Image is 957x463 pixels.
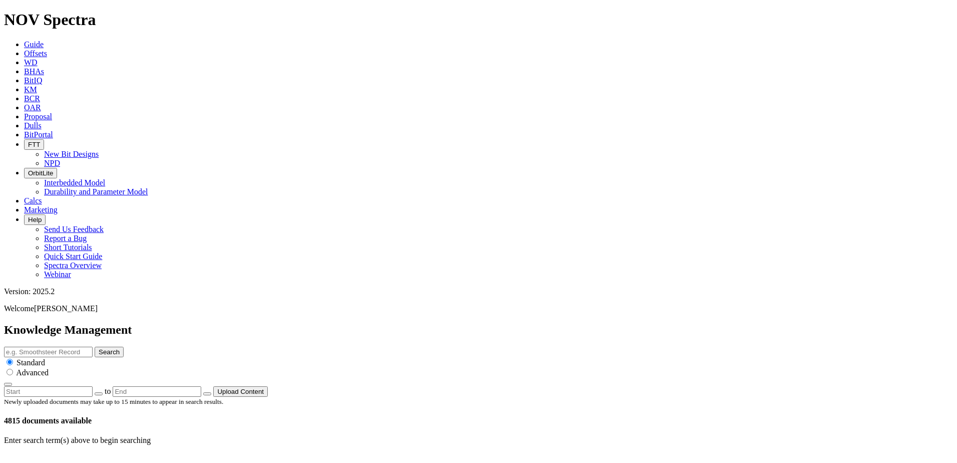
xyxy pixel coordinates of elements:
span: to [105,387,111,395]
h4: 4815 documents available [4,416,953,425]
p: Enter search term(s) above to begin searching [4,436,953,445]
span: Help [28,216,42,223]
span: OrbitLite [28,169,53,177]
a: OAR [24,103,41,112]
a: Quick Start Guide [44,252,102,261]
div: Version: 2025.2 [4,287,953,296]
a: Marketing [24,205,58,214]
a: Guide [24,40,44,49]
a: BCR [24,94,40,103]
input: End [113,386,201,397]
button: Upload Content [213,386,268,397]
button: OrbitLite [24,168,57,178]
input: e.g. Smoothsteer Record [4,347,93,357]
a: Webinar [44,270,71,279]
button: FTT [24,139,44,150]
a: Calcs [24,196,42,205]
a: Interbedded Model [44,178,105,187]
a: WD [24,58,38,67]
a: BitPortal [24,130,53,139]
h1: NOV Spectra [4,11,953,29]
a: Dulls [24,121,42,130]
small: Newly uploaded documents may take up to 15 minutes to appear in search results. [4,398,223,405]
a: Durability and Parameter Model [44,187,148,196]
a: New Bit Designs [44,150,99,158]
p: Welcome [4,304,953,313]
span: Standard [17,358,45,367]
button: Help [24,214,46,225]
a: BitIQ [24,76,42,85]
span: [PERSON_NAME] [34,304,98,313]
input: Start [4,386,93,397]
span: Advanced [16,368,49,377]
a: KM [24,85,37,94]
a: Short Tutorials [44,243,92,252]
a: Spectra Overview [44,261,102,270]
a: Report a Bug [44,234,87,243]
button: Search [95,347,124,357]
a: Send Us Feedback [44,225,104,234]
span: FTT [28,141,40,148]
a: Offsets [24,49,47,58]
a: Proposal [24,112,52,121]
h2: Knowledge Management [4,323,953,337]
a: NPD [44,159,60,167]
a: BHAs [24,67,44,76]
